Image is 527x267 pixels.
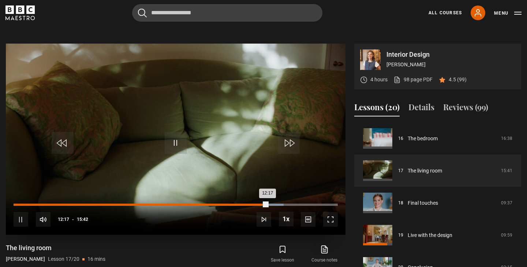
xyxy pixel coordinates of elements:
a: The living room [408,167,442,175]
span: 15:42 [77,213,88,226]
a: Live with the design [408,231,452,239]
button: Toggle navigation [494,10,522,17]
button: Next Lesson [257,212,271,227]
button: Reviews (99) [443,101,488,116]
button: Lessons (20) [354,101,400,116]
p: 4 hours [370,76,388,84]
a: All Courses [429,10,462,16]
a: Course notes [304,244,345,265]
h1: The living room [6,244,105,252]
svg: BBC Maestro [5,5,35,20]
p: 4.5 (99) [449,76,467,84]
button: Fullscreen [323,212,338,227]
p: 16 mins [87,255,105,263]
a: The bedroom [408,135,438,142]
span: 12:17 [58,213,69,226]
button: Mute [36,212,51,227]
span: - [72,217,74,222]
button: Save lesson [262,244,303,265]
input: Search [132,4,322,22]
button: Details [408,101,434,116]
button: Pause [14,212,28,227]
p: [PERSON_NAME] [386,61,515,68]
video-js: Video Player [6,44,345,235]
a: 98 page PDF [393,76,433,84]
p: [PERSON_NAME] [6,255,45,263]
p: Lesson 17/20 [48,255,79,263]
p: Interior Design [386,51,515,58]
button: Captions [301,212,315,227]
div: Progress Bar [14,204,338,206]
button: Playback Rate [279,212,294,226]
button: Submit the search query [138,8,147,18]
a: Final touches [408,199,438,207]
